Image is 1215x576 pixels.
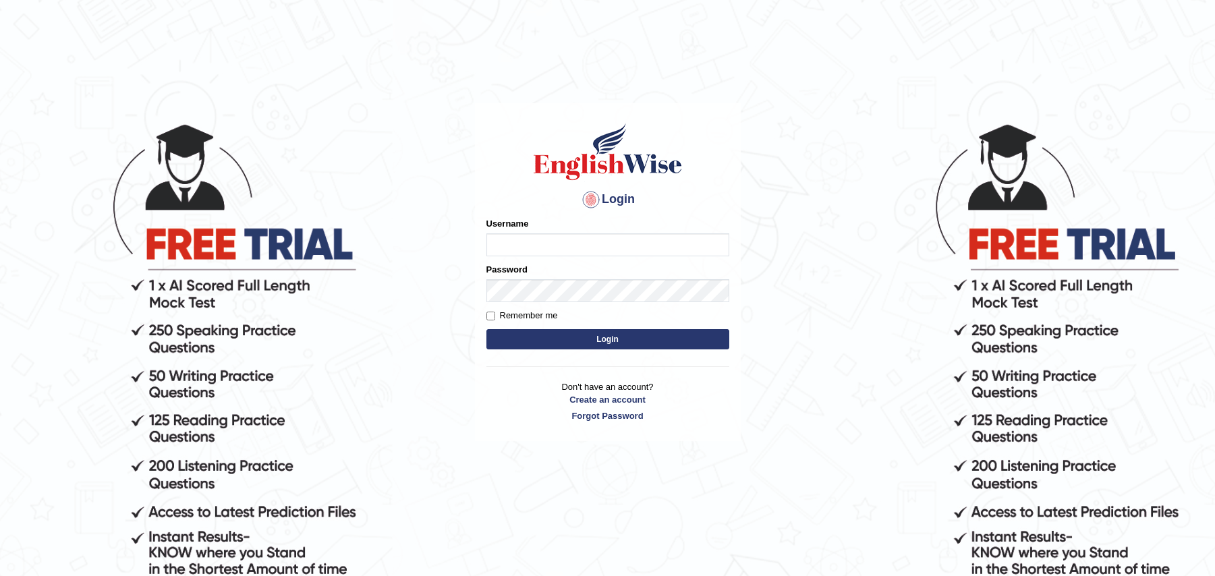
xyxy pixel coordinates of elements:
[486,393,729,406] a: Create an account
[486,189,729,210] h4: Login
[486,380,729,422] p: Don't have an account?
[531,121,685,182] img: Logo of English Wise sign in for intelligent practice with AI
[486,309,558,322] label: Remember me
[486,312,495,320] input: Remember me
[486,217,529,230] label: Username
[486,409,729,422] a: Forgot Password
[486,263,528,276] label: Password
[486,329,729,349] button: Login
